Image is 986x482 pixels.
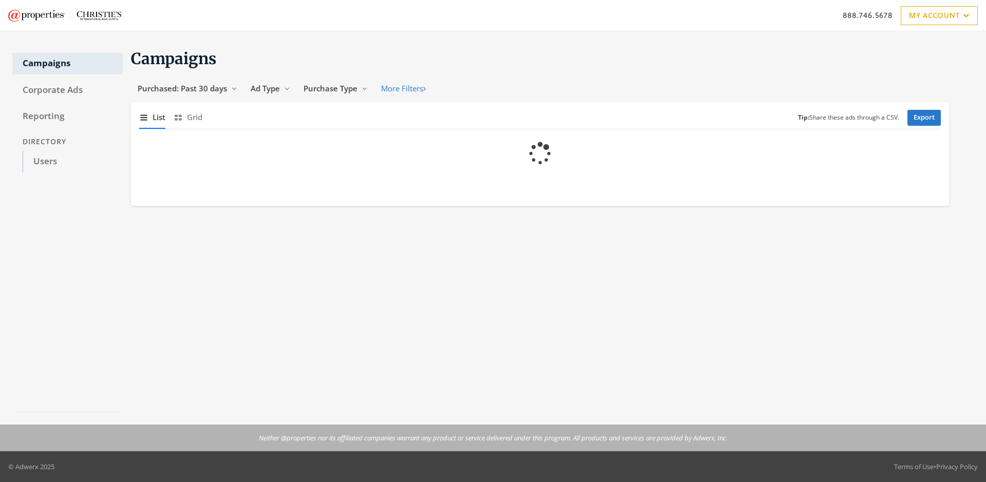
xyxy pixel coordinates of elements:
[894,462,934,471] a: Terms of Use
[153,111,165,123] span: List
[8,461,54,472] p: © Adwerx 2025
[138,83,227,93] span: Purchased: Past 30 days
[187,111,202,123] span: Grid
[901,6,978,25] a: My Account
[174,106,202,128] button: Grid
[894,461,978,472] div: •
[244,79,297,98] button: Ad Type
[12,132,123,151] div: Directory
[12,80,123,101] a: Corporate Ads
[843,10,893,21] a: 888.746.5678
[304,83,357,93] span: Purchase Type
[8,10,121,22] img: Adwerx
[936,462,978,471] a: Privacy Policy
[798,113,899,123] small: Share these ads through a CSV.
[251,83,280,93] span: Ad Type
[139,106,165,128] button: List
[131,79,244,98] button: Purchased: Past 30 days
[23,151,123,172] a: Users
[259,433,728,443] p: Neither @properties nor its affiliated companies warrant any product or service delivered under t...
[374,79,432,98] button: More Filters
[907,110,941,126] a: Export
[297,79,374,98] button: Purchase Type
[798,113,809,122] b: Tip:
[131,49,217,68] span: Campaigns
[12,53,123,74] a: Campaigns
[12,106,123,127] a: Reporting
